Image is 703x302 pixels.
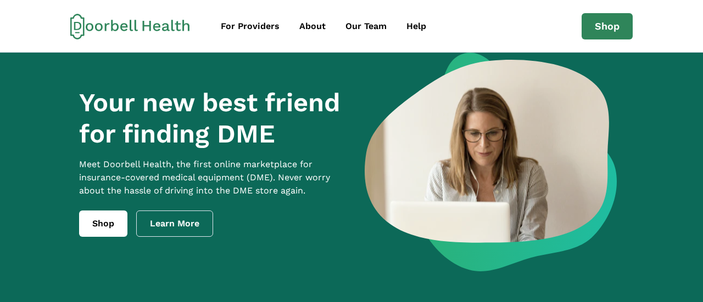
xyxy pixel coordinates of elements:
a: Shop [582,13,633,39]
p: Meet Doorbell Health, the first online marketplace for insurance-covered medical equipment (DME).... [79,158,346,197]
a: Learn More [136,210,213,237]
img: a woman looking at a computer [365,53,617,271]
h1: Your new best friend for finding DME [79,87,346,149]
div: Help [406,20,426,33]
div: For Providers [221,20,280,33]
a: Help [398,15,435,37]
div: Our Team [345,20,387,33]
div: About [299,20,326,33]
a: Shop [79,210,127,237]
a: For Providers [212,15,288,37]
a: About [291,15,334,37]
a: Our Team [337,15,395,37]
